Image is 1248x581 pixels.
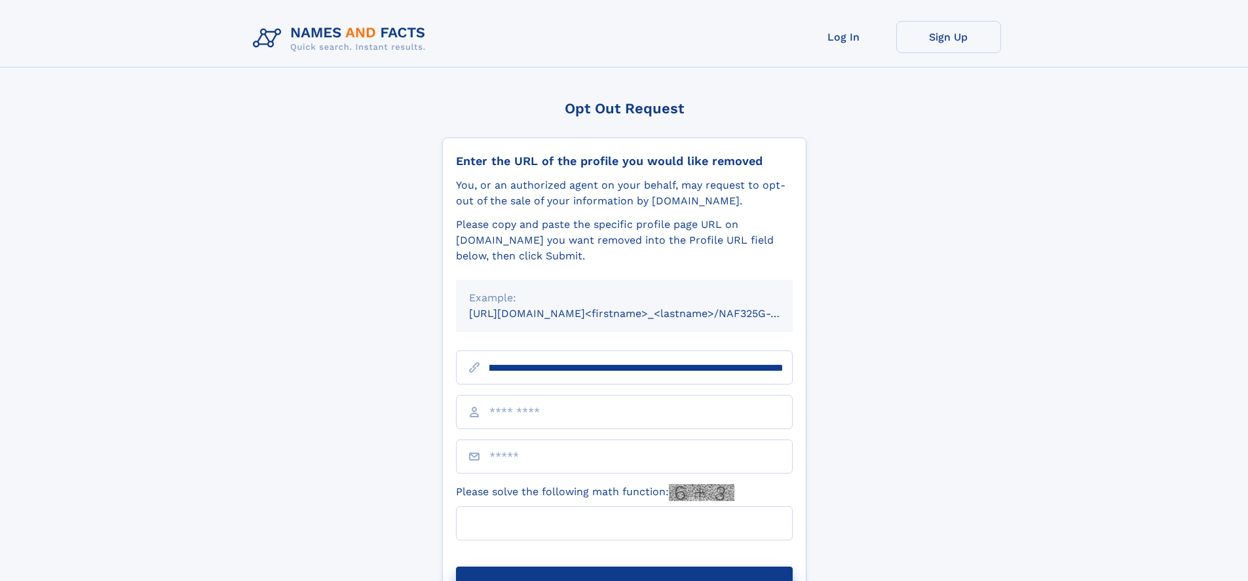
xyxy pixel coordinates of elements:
[896,21,1001,53] a: Sign Up
[469,307,818,320] small: [URL][DOMAIN_NAME]<firstname>_<lastname>/NAF325G-xxxxxxxx
[456,154,793,168] div: Enter the URL of the profile you would like removed
[248,21,436,56] img: Logo Names and Facts
[456,484,734,501] label: Please solve the following math function:
[456,178,793,209] div: You, or an authorized agent on your behalf, may request to opt-out of the sale of your informatio...
[469,290,780,306] div: Example:
[456,217,793,264] div: Please copy and paste the specific profile page URL on [DOMAIN_NAME] you want removed into the Pr...
[442,100,806,117] div: Opt Out Request
[791,21,896,53] a: Log In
